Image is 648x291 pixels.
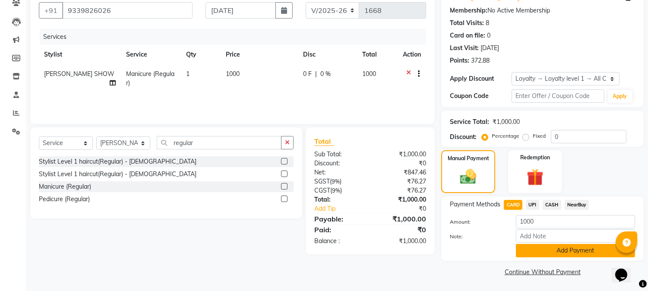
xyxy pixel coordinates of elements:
[450,200,500,209] span: Payment Methods
[332,178,340,185] span: 9%
[39,195,90,204] div: Pedicure (Regular)
[226,70,240,78] span: 1000
[370,237,433,246] div: ₹1,000.00
[516,215,635,228] input: Amount
[308,225,370,235] div: Paid:
[40,29,433,45] div: Services
[443,218,509,226] label: Amount:
[186,70,190,78] span: 1
[522,167,549,188] img: _gift.svg
[320,70,331,79] span: 0 %
[39,45,121,64] th: Stylist
[303,70,312,79] span: 0 F
[370,214,433,224] div: ₹1,000.00
[370,225,433,235] div: ₹0
[221,45,298,64] th: Price
[308,204,381,213] a: Add Tip
[450,31,485,40] div: Card on file:
[308,195,370,204] div: Total:
[608,90,632,103] button: Apply
[450,56,469,65] div: Points:
[370,177,433,186] div: ₹76.27
[450,6,487,15] div: Membership:
[314,187,330,194] span: CGST
[181,45,221,64] th: Qty
[357,45,398,64] th: Total
[492,132,519,140] label: Percentage
[62,2,193,19] input: Search by Name/Mobile/Email/Code
[314,137,334,146] span: Total
[504,200,522,210] span: CARD
[455,168,481,186] img: _cash.svg
[450,19,484,28] div: Total Visits:
[450,117,489,127] div: Service Total:
[363,70,376,78] span: 1000
[471,56,490,65] div: 372.88
[121,45,181,64] th: Service
[526,200,539,210] span: UPI
[39,157,196,166] div: Stylist Level 1 haircut(Regular) - [DEMOGRAPHIC_DATA]
[450,6,635,15] div: No Active Membership
[370,195,433,204] div: ₹1,000.00
[370,150,433,159] div: ₹1,000.00
[370,186,433,195] div: ₹76.27
[565,200,589,210] span: NearBuy
[443,268,642,277] a: Continue Without Payment
[450,133,477,142] div: Discount:
[398,45,426,64] th: Action
[308,150,370,159] div: Sub Total:
[39,170,196,179] div: Stylist Level 1 haircut(Regular) - [DEMOGRAPHIC_DATA]
[487,31,490,40] div: 0
[44,70,114,78] span: [PERSON_NAME] SHOW
[39,2,63,19] button: +91
[314,177,330,185] span: SGST
[308,214,370,224] div: Payable:
[126,70,175,87] span: Manicure (Regular)
[315,70,317,79] span: |
[370,159,433,168] div: ₹0
[493,117,520,127] div: ₹1,000.00
[332,187,340,194] span: 9%
[450,92,512,101] div: Coupon Code
[157,136,281,149] input: Search or Scan
[516,244,635,257] button: Add Payment
[533,132,546,140] label: Fixed
[480,44,499,53] div: [DATE]
[39,182,91,191] div: Manicure (Regular)
[486,19,489,28] div: 8
[512,89,604,103] input: Enter Offer / Coupon Code
[612,256,639,282] iframe: chat widget
[308,177,370,186] div: ( )
[308,237,370,246] div: Balance :
[450,44,479,53] div: Last Visit:
[443,233,509,240] label: Note:
[520,154,550,161] label: Redemption
[370,168,433,177] div: ₹847.46
[308,168,370,177] div: Net:
[298,45,357,64] th: Disc
[450,74,512,83] div: Apply Discount
[543,200,561,210] span: CASH
[516,229,635,243] input: Add Note
[448,155,489,162] label: Manual Payment
[308,159,370,168] div: Discount:
[308,186,370,195] div: ( )
[381,204,433,213] div: ₹0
